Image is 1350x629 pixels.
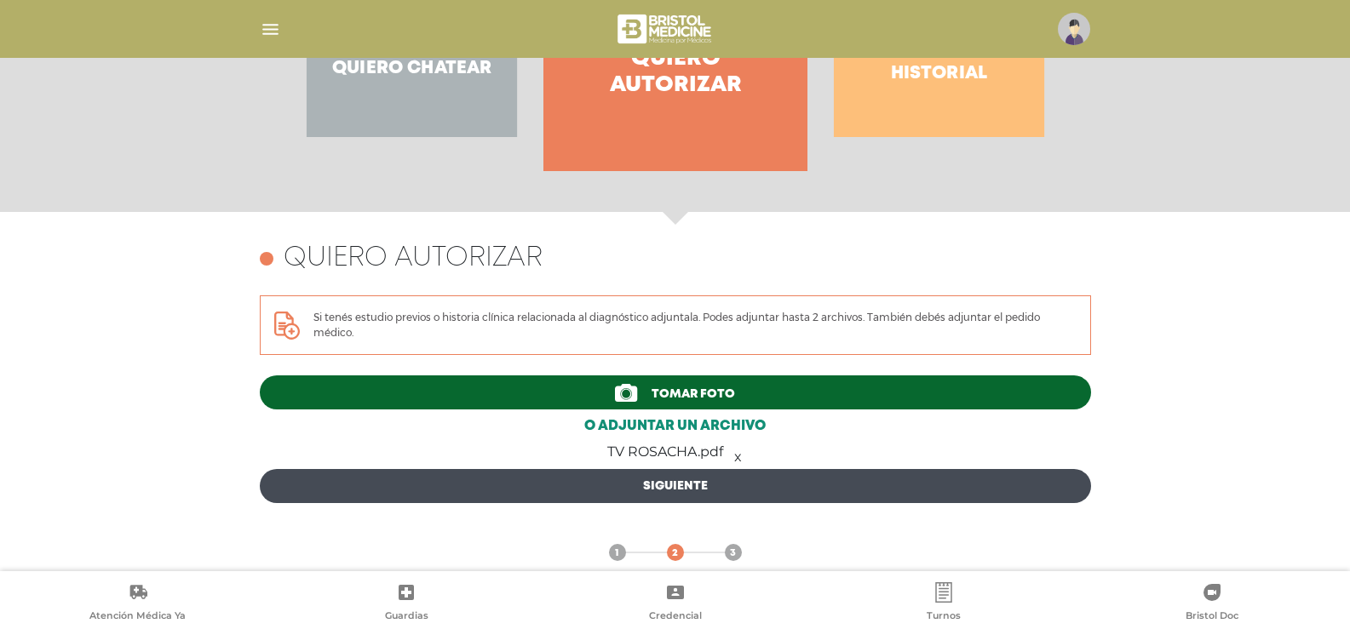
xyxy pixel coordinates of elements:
[809,582,1077,626] a: Turnos
[1078,582,1347,626] a: Bristol Doc
[272,582,540,626] a: Guardias
[730,546,736,561] span: 3
[313,310,1077,340] p: Si tenés estudio previos o historia clínica relacionada al diagnóstico adjuntala. Podes adjuntar ...
[1186,609,1238,625] span: Bristol Doc
[652,388,735,400] span: Tomar foto
[574,46,776,99] h4: Quiero autorizar
[1058,13,1090,45] img: profile-placeholder.svg
[609,544,626,561] a: 1
[260,375,1091,409] a: Tomar foto
[733,447,744,457] a: x
[672,546,678,561] span: 2
[89,609,186,625] span: Atención Médica Ya
[649,609,702,625] span: Credencial
[284,243,543,275] h4: Quiero autorizar
[725,544,742,561] a: 3
[541,582,809,626] a: Credencial
[615,546,619,561] span: 1
[667,544,684,561] a: 2
[260,469,1091,503] a: Siguiente
[260,19,281,40] img: Cober_menu-lines-white.svg
[3,582,272,626] a: Atención Médica Ya
[607,447,723,457] span: TV ROSACHA.pdf
[260,416,1091,437] a: o adjuntar un archivo
[385,609,428,625] span: Guardias
[927,609,961,625] span: Turnos
[615,9,716,49] img: bristol-medicine-blanco.png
